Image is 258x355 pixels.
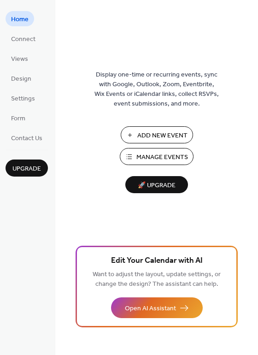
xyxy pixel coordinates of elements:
[120,148,193,165] button: Manage Events
[93,268,221,290] span: Want to adjust the layout, update settings, or change the design? The assistant can help.
[94,70,219,109] span: Display one-time or recurring events, sync with Google, Outlook, Zoom, Eventbrite, Wix Events or ...
[125,176,188,193] button: 🚀 Upgrade
[11,134,42,143] span: Contact Us
[125,304,176,314] span: Open AI Assistant
[6,71,37,86] a: Design
[12,164,41,174] span: Upgrade
[111,297,203,318] button: Open AI Assistant
[6,160,48,177] button: Upgrade
[11,114,25,124] span: Form
[11,94,35,104] span: Settings
[11,74,31,84] span: Design
[11,15,29,24] span: Home
[6,130,48,145] a: Contact Us
[136,153,188,162] span: Manage Events
[131,179,182,192] span: 🚀 Upgrade
[121,126,193,143] button: Add New Event
[6,51,34,66] a: Views
[6,110,31,125] a: Form
[111,254,203,267] span: Edit Your Calendar with AI
[137,131,188,141] span: Add New Event
[11,35,35,44] span: Connect
[6,11,34,26] a: Home
[11,54,28,64] span: Views
[6,90,41,106] a: Settings
[6,31,41,46] a: Connect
